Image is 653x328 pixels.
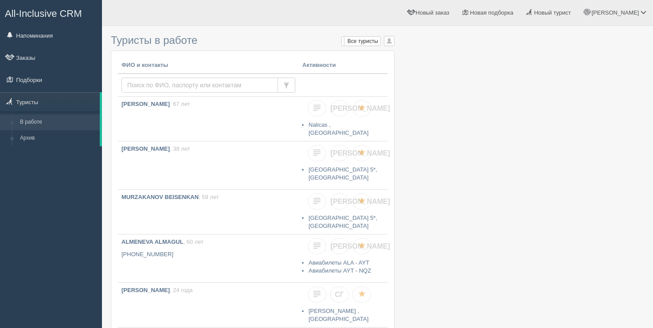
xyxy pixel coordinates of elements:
[170,145,190,152] span: , 38 лет
[118,283,299,323] a: [PERSON_NAME], 24 года
[16,130,100,146] a: Архив
[309,215,377,230] a: [GEOGRAPHIC_DATA] 5*, [GEOGRAPHIC_DATA]
[335,291,344,298] span: СГ
[309,121,368,137] a: Nalicas , [GEOGRAPHIC_DATA]
[591,9,639,16] span: [PERSON_NAME]
[170,287,193,293] span: , 24 года
[331,149,390,157] span: [PERSON_NAME]
[121,287,170,293] b: [PERSON_NAME]
[299,58,387,74] th: Активности
[121,194,199,200] b: MURZAKANOV BEISENKAN
[121,78,278,93] input: Поиск по ФИО, паспорту или контактам
[309,308,368,323] a: [PERSON_NAME] , [GEOGRAPHIC_DATA]
[470,9,513,16] span: Новая подборка
[331,242,390,250] span: [PERSON_NAME]
[330,238,349,254] a: [PERSON_NAME]
[309,166,377,181] a: [GEOGRAPHIC_DATA] 5*, [GEOGRAPHIC_DATA]
[5,8,82,19] span: All-Inclusive CRM
[16,114,100,130] a: В работе
[121,145,170,152] b: [PERSON_NAME]
[330,193,349,210] a: [PERSON_NAME]
[330,100,349,117] a: [PERSON_NAME]
[330,286,349,303] a: СГ
[111,34,197,46] span: Туристы в работе
[416,9,450,16] span: Новый заказ
[330,145,349,161] a: [PERSON_NAME]
[199,194,219,200] span: , 59 лет
[118,97,299,137] a: [PERSON_NAME], 67 лет
[331,198,390,205] span: [PERSON_NAME]
[0,0,102,25] a: All-Inclusive CRM
[534,9,571,16] span: Новый турист
[121,101,170,107] b: [PERSON_NAME]
[121,250,295,259] p: [PHONE_NUMBER]
[118,141,299,189] a: [PERSON_NAME], 38 лет
[184,238,204,245] span: , 60 лет
[309,259,369,266] a: Авиабилеты ALA - AYT
[331,105,390,112] span: [PERSON_NAME]
[170,101,190,107] span: , 67 лет
[118,58,299,74] th: ФИО и контакты
[342,37,380,46] label: Все туристы
[118,234,299,282] a: ALMENEVA ALMAGUL, 60 лет [PHONE_NUMBER]
[121,238,184,245] b: ALMENEVA ALMAGUL
[118,190,299,230] a: MURZAKANOV BEISENKAN, 59 лет
[309,267,371,274] a: Авиабилеты AYT - NQZ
